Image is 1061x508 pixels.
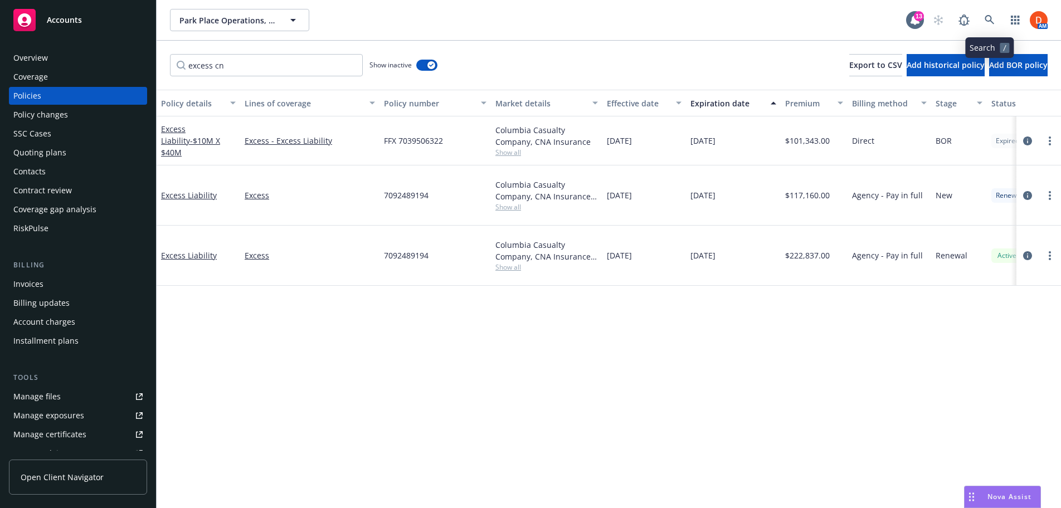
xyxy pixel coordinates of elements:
[245,135,375,146] a: Excess - Excess Liability
[161,97,223,109] div: Policy details
[495,202,598,212] span: Show all
[996,190,1024,201] span: Renewed
[936,135,952,146] span: BOR
[384,97,474,109] div: Policy number
[9,275,147,293] a: Invoices
[13,275,43,293] div: Invoices
[13,106,68,124] div: Policy changes
[245,250,375,261] a: Excess
[848,90,931,116] button: Billing method
[245,189,375,201] a: Excess
[690,189,716,201] span: [DATE]
[936,250,967,261] span: Renewal
[9,87,147,105] a: Policies
[240,90,379,116] button: Lines of coverage
[9,313,147,331] a: Account charges
[161,250,217,261] a: Excess Liability
[9,163,147,180] a: Contacts
[1030,11,1048,29] img: photo
[161,124,220,158] a: Excess Liability
[690,97,764,109] div: Expiration date
[13,444,70,462] div: Manage claims
[953,9,975,31] a: Report a Bug
[936,97,970,109] div: Stage
[9,106,147,124] a: Policy changes
[785,97,831,109] div: Premium
[1004,9,1026,31] a: Switch app
[13,294,70,312] div: Billing updates
[9,68,147,86] a: Coverage
[384,250,429,261] span: 7092489194
[161,135,220,158] span: - $10M X $40M
[9,407,147,424] a: Manage exposures
[852,135,874,146] span: Direct
[13,182,72,199] div: Contract review
[989,54,1048,76] button: Add BOR policy
[13,219,48,237] div: RiskPulse
[852,189,923,201] span: Agency - Pay in full
[931,90,987,116] button: Stage
[9,219,147,237] a: RiskPulse
[9,372,147,383] div: Tools
[13,426,86,443] div: Manage certificates
[495,239,598,262] div: Columbia Casualty Company, CNA Insurance, RT Specialty Insurance Services, LLC (RSG Specialty, LLC)
[13,144,66,162] div: Quoting plans
[1043,189,1057,202] a: more
[9,201,147,218] a: Coverage gap analysis
[852,250,923,261] span: Agency - Pay in full
[13,313,75,331] div: Account charges
[9,260,147,271] div: Billing
[13,68,48,86] div: Coverage
[13,407,84,424] div: Manage exposures
[384,189,429,201] span: 7092489194
[987,492,1031,501] span: Nova Assist
[849,54,902,76] button: Export to CSV
[13,125,51,143] div: SSC Cases
[13,49,48,67] div: Overview
[979,9,1001,31] a: Search
[161,190,217,201] a: Excess Liability
[157,90,240,116] button: Policy details
[607,250,632,261] span: [DATE]
[785,250,830,261] span: $222,837.00
[927,9,950,31] a: Start snowing
[607,135,632,146] span: [DATE]
[9,426,147,443] a: Manage certificates
[9,444,147,462] a: Manage claims
[936,189,952,201] span: New
[849,60,902,70] span: Export to CSV
[781,90,848,116] button: Premium
[13,388,61,406] div: Manage files
[852,97,914,109] div: Billing method
[785,135,830,146] span: $101,343.00
[170,9,309,31] button: Park Place Operations, Inc.
[9,332,147,350] a: Installment plans
[179,14,276,26] span: Park Place Operations, Inc.
[907,54,985,76] button: Add historical policy
[9,4,147,36] a: Accounts
[785,189,830,201] span: $117,160.00
[1043,249,1057,262] a: more
[9,144,147,162] a: Quoting plans
[607,189,632,201] span: [DATE]
[13,332,79,350] div: Installment plans
[495,262,598,272] span: Show all
[964,486,1041,508] button: Nova Assist
[170,54,363,76] input: Filter by keyword...
[379,90,491,116] button: Policy number
[495,179,598,202] div: Columbia Casualty Company, CNA Insurance, RT Specialty Insurance Services, LLC (RSG Specialty, LLC)
[491,90,602,116] button: Market details
[245,97,363,109] div: Lines of coverage
[495,148,598,157] span: Show all
[9,125,147,143] a: SSC Cases
[9,49,147,67] a: Overview
[369,60,412,70] span: Show inactive
[965,486,979,507] div: Drag to move
[9,388,147,406] a: Manage files
[13,87,41,105] div: Policies
[1021,189,1034,202] a: circleInformation
[690,250,716,261] span: [DATE]
[914,11,924,21] div: 13
[907,60,985,70] span: Add historical policy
